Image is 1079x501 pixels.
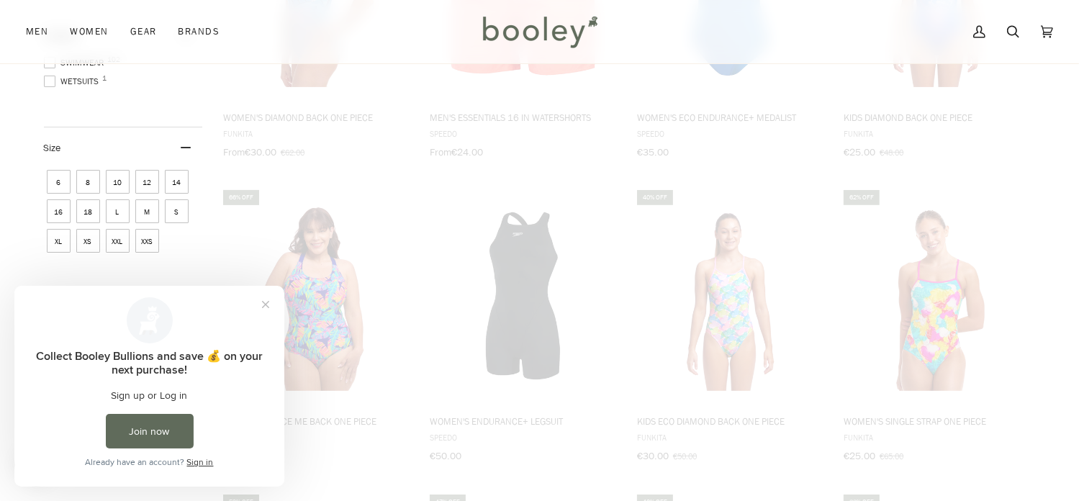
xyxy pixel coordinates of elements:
[26,24,48,39] span: Men
[106,170,130,194] span: Size: 10
[47,199,71,223] span: Size: 16
[178,24,220,39] span: Brands
[130,24,157,39] span: Gear
[76,170,100,194] span: Size: 8
[14,286,284,487] iframe: Loyalty program pop-up with offers and actions
[135,170,159,194] span: Size: 12
[44,75,104,88] span: Wetsuits
[70,24,108,39] span: Women
[103,75,107,82] span: 1
[165,170,189,194] span: Size: 14
[106,229,130,253] span: Size: XXL
[47,170,71,194] span: Size: 6
[44,141,61,155] span: Size
[165,199,189,223] span: Size: S
[106,199,130,223] span: Size: L
[135,199,159,223] span: Size: M
[135,229,159,253] span: Size: XXS
[477,11,602,53] img: Booley
[76,199,100,223] span: Size: 18
[47,229,71,253] span: Size: XL
[76,229,100,253] span: Size: XS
